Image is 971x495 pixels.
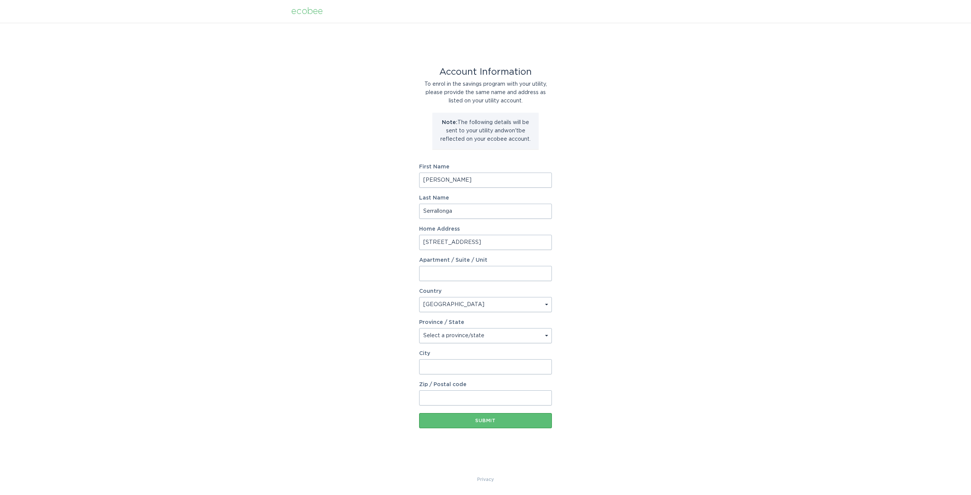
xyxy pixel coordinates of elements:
label: Apartment / Suite / Unit [419,258,552,263]
label: Last Name [419,195,552,201]
label: Zip / Postal code [419,382,552,387]
label: Home Address [419,226,552,232]
div: Account Information [419,68,552,76]
label: First Name [419,164,552,170]
p: The following details will be sent to your utility and won't be reflected on your ecobee account. [438,118,533,143]
a: Privacy Policy & Terms of Use [477,475,494,484]
strong: Note: [442,120,457,125]
div: To enrol in the savings program with your utility, please provide the same name and address as li... [419,80,552,105]
label: Province / State [419,320,464,325]
label: Country [419,289,442,294]
label: City [419,351,552,356]
div: Submit [423,418,548,423]
div: ecobee [291,7,323,16]
button: Submit [419,413,552,428]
